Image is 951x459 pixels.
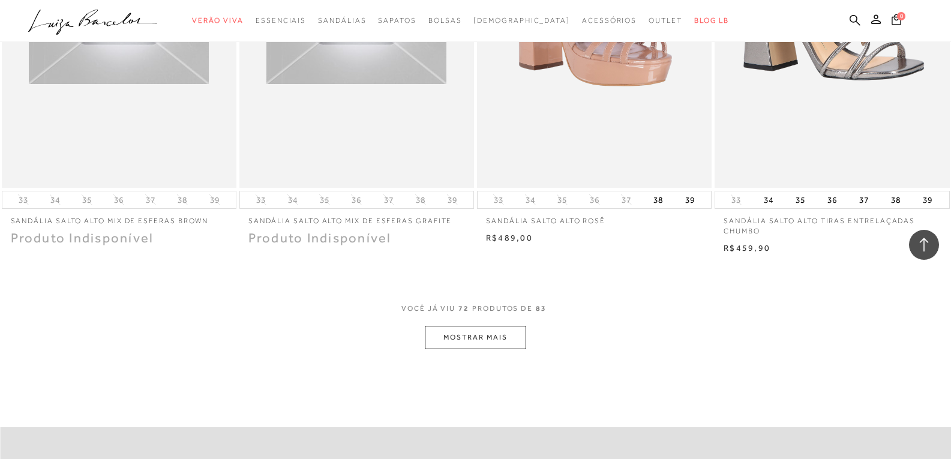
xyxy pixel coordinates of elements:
a: categoryNavScreenReaderText [256,10,306,32]
button: 36 [586,194,603,206]
a: Sandália salto alto mix de esferas brown [2,209,236,226]
button: 35 [554,194,571,206]
button: 38 [650,191,667,208]
button: 35 [792,191,809,208]
button: 39 [919,191,936,208]
button: 38 [887,191,904,208]
button: 33 [15,194,32,206]
span: Bolsas [428,16,462,25]
a: categoryNavScreenReaderText [192,10,244,32]
button: 38 [174,194,191,206]
button: 37 [618,194,635,206]
a: categoryNavScreenReaderText [649,10,682,32]
button: 33 [253,194,269,206]
a: categoryNavScreenReaderText [318,10,366,32]
button: 39 [206,194,223,206]
button: 37 [380,194,397,206]
a: categoryNavScreenReaderText [428,10,462,32]
button: MOSTRAR MAIS [425,326,526,349]
button: 34 [47,194,64,206]
span: Outlet [649,16,682,25]
button: 33 [490,194,507,206]
a: SANDÁLIA SALTO ALTO TIRAS ENTRELAÇADAS CHUMBO [715,209,949,236]
span: Produto Indisponível [248,230,392,245]
span: Sapatos [378,16,416,25]
a: BLOG LB [694,10,729,32]
span: PRODUTOS DE [472,304,533,314]
button: 38 [412,194,429,206]
span: Produto Indisponível [11,230,154,245]
span: R$459,90 [724,243,770,253]
button: 36 [348,194,365,206]
a: Sandália salto alto rosê [477,209,712,226]
button: 37 [856,191,872,208]
button: 34 [284,194,301,206]
span: 72 [458,304,469,326]
a: Sandália salto alto mix de esferas grafite [239,209,474,226]
button: 0 [888,13,905,29]
span: R$489,00 [486,233,533,242]
button: 34 [760,191,777,208]
button: 39 [682,191,698,208]
button: 33 [728,194,745,206]
span: 83 [536,304,547,326]
button: 36 [110,194,127,206]
span: [DEMOGRAPHIC_DATA] [473,16,570,25]
span: Sandálias [318,16,366,25]
button: 39 [444,194,461,206]
span: Acessórios [582,16,637,25]
span: Essenciais [256,16,306,25]
button: 35 [316,194,333,206]
button: 34 [522,194,539,206]
a: noSubCategoriesText [473,10,570,32]
a: categoryNavScreenReaderText [582,10,637,32]
button: 36 [824,191,841,208]
span: BLOG LB [694,16,729,25]
span: VOCê JÁ VIU [401,304,455,314]
button: 35 [79,194,95,206]
a: categoryNavScreenReaderText [378,10,416,32]
button: 37 [142,194,159,206]
span: 0 [897,12,905,20]
span: Verão Viva [192,16,244,25]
